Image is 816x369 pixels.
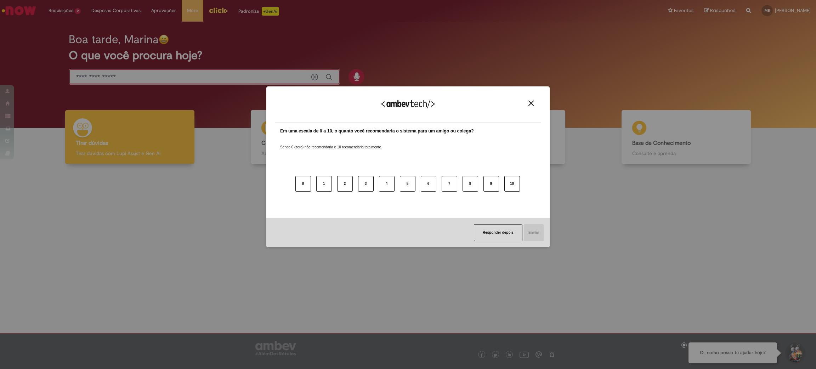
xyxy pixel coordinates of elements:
label: Sendo 0 (zero) não recomendaria e 10 recomendaria totalmente. [280,136,382,150]
button: 9 [483,176,499,192]
button: 2 [337,176,353,192]
button: Responder depois [474,224,522,241]
button: 8 [463,176,478,192]
button: 5 [400,176,415,192]
button: 6 [421,176,436,192]
img: Close [528,101,534,106]
button: 7 [442,176,457,192]
button: 0 [295,176,311,192]
img: Logo Ambevtech [381,100,435,108]
button: 10 [504,176,520,192]
button: Close [526,100,536,106]
button: 3 [358,176,374,192]
label: Em uma escala de 0 a 10, o quanto você recomendaria o sistema para um amigo ou colega? [280,128,474,135]
button: 4 [379,176,395,192]
button: 1 [316,176,332,192]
